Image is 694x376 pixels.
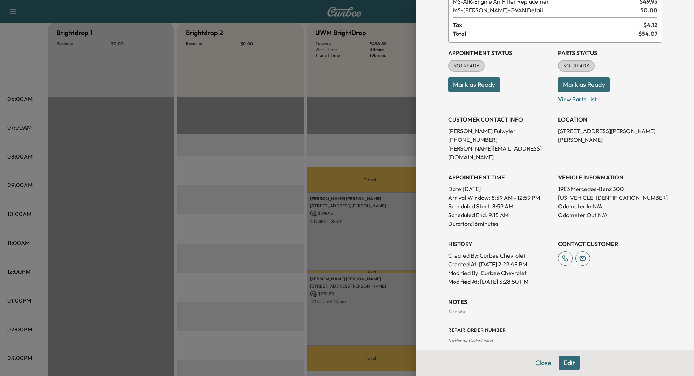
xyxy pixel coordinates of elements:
[453,6,637,14] span: GVAN Detail
[558,211,662,219] p: Odometer Out: N/A
[448,277,552,286] p: Modified At : [DATE] 3:28:50 PM
[448,202,491,211] p: Scheduled Start:
[448,135,552,144] p: [PHONE_NUMBER]
[558,193,662,202] p: [US_VEHICLE_IDENTIFICATION_NUMBER]
[448,309,662,315] div: No notes
[453,21,643,29] span: Tax
[448,219,552,228] p: Duration: 16 minutes
[448,251,552,260] p: Created By : Curbee Chevrolet
[448,48,552,57] h3: Appointment Status
[558,92,662,103] p: View Parts List
[558,127,662,144] p: [STREET_ADDRESS][PERSON_NAME][PERSON_NAME]
[559,356,580,370] button: Edit
[453,29,638,38] span: Total
[489,211,509,219] p: 9:15 AM
[448,127,552,135] p: [PERSON_NAME] Fulwyler
[448,260,552,269] p: Created At : [DATE] 2:22:48 PM
[448,115,552,124] h3: CUSTOMER CONTACT INFO
[558,173,662,182] h3: VEHICLE INFORMATION
[448,240,552,248] h3: History
[448,144,552,161] p: [PERSON_NAME][EMAIL_ADDRESS][DOMAIN_NAME]
[558,77,610,92] button: Mark as Ready
[448,326,662,334] h3: Repair Order number
[448,211,487,219] p: Scheduled End:
[559,62,594,69] span: NOT READY
[492,202,513,211] p: 8:59 AM
[448,77,500,92] button: Mark as Ready
[558,202,662,211] p: Odometer In: N/A
[448,297,662,306] h3: NOTES
[643,21,657,29] span: $ 4.12
[558,115,662,124] h3: LOCATION
[638,29,657,38] span: $ 54.07
[558,240,662,248] h3: CONTACT CUSTOMER
[448,193,552,202] p: Arrival Window:
[448,269,552,277] p: Modified By : Curbee Chevrolet
[448,173,552,182] h3: APPOINTMENT TIME
[558,48,662,57] h3: Parts Status
[449,62,484,69] span: NOT READY
[492,193,540,202] span: 8:59 AM - 12:59 PM
[558,185,662,193] p: 1983 Mercedes-Benz 300
[448,338,493,343] span: No Repair Order linked
[640,6,657,14] span: $ 0.00
[531,356,556,370] button: Close
[448,185,552,193] p: Date: [DATE]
